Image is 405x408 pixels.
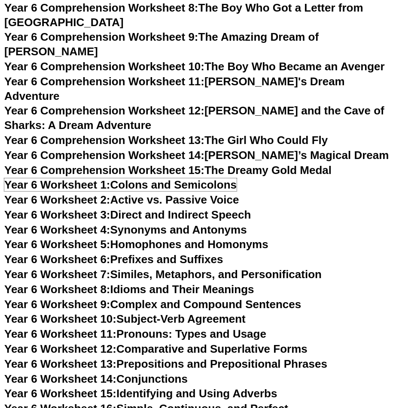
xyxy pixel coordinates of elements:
[4,327,116,340] span: Year 6 Worksheet 11:
[4,283,110,296] span: Year 6 Worksheet 8:
[4,30,198,43] span: Year 6 Comprehension Worksheet 9:
[4,75,204,88] span: Year 6 Comprehension Worksheet 11:
[4,178,237,191] a: Year 6 Worksheet 1:Colons and Semicolons
[4,1,198,14] span: Year 6 Comprehension Worksheet 8:
[4,387,116,400] span: Year 6 Worksheet 15:
[4,134,328,147] a: Year 6 Comprehension Worksheet 13:The Girl Who Could Fly
[4,312,246,325] a: Year 6 Worksheet 10:Subject-Verb Agreement
[4,238,110,251] span: Year 6 Worksheet 5:
[4,134,204,147] span: Year 6 Comprehension Worksheet 13:
[4,268,322,281] a: Year 6 Worksheet 7:Similes, Metaphors, and Personification
[4,149,389,162] a: Year 6 Comprehension Worksheet 14:[PERSON_NAME]’s Magical Dream
[4,149,204,162] span: Year 6 Comprehension Worksheet 14:
[4,75,345,102] a: Year 6 Comprehension Worksheet 11:[PERSON_NAME]'s Dream Adventure
[4,342,116,355] span: Year 6 Worksheet 12:
[4,193,110,206] span: Year 6 Worksheet 2:
[4,342,308,355] a: Year 6 Worksheet 12:Comparative and Superlative Forms
[4,238,268,251] a: Year 6 Worksheet 5:Homophones and Homonyms
[4,223,247,236] a: Year 6 Worksheet 4:Synonyms and Antonyms
[4,30,319,58] a: Year 6 Comprehension Worksheet 9:The Amazing Dream of [PERSON_NAME]
[4,208,110,221] span: Year 6 Worksheet 3:
[4,104,204,117] span: Year 6 Comprehension Worksheet 12:
[4,283,254,296] a: Year 6 Worksheet 8:Idioms and Their Meanings
[4,178,110,191] span: Year 6 Worksheet 1:
[4,223,110,236] span: Year 6 Worksheet 4:
[4,372,188,385] a: Year 6 Worksheet 14:Conjunctions
[4,164,204,177] span: Year 6 Comprehension Worksheet 15:
[4,253,223,266] a: Year 6 Worksheet 6:Prefixes and Suffixes
[4,60,385,73] a: Year 6 Comprehension Worksheet 10:The Boy Who Became an Avenger
[4,298,301,311] a: Year 6 Worksheet 9:Complex and Compound Sentences
[4,327,266,340] a: Year 6 Worksheet 11:Pronouns: Types and Usage
[4,1,363,29] a: Year 6 Comprehension Worksheet 8:The Boy Who Got a Letter from [GEOGRAPHIC_DATA]
[4,357,327,370] a: Year 6 Worksheet 13:Prepositions and Prepositional Phrases
[4,268,110,281] span: Year 6 Worksheet 7:
[362,367,405,408] iframe: Chat Widget
[4,312,116,325] span: Year 6 Worksheet 10:
[4,357,116,370] span: Year 6 Worksheet 13:
[4,60,204,73] span: Year 6 Comprehension Worksheet 10:
[4,104,384,132] a: Year 6 Comprehension Worksheet 12:[PERSON_NAME] and the Cave of Sharks: A Dream Adventure
[4,193,239,206] a: Year 6 Worksheet 2:Active vs. Passive Voice
[4,164,332,177] a: Year 6 Comprehension Worksheet 15:The Dreamy Gold Medal
[4,387,277,400] a: Year 6 Worksheet 15:Identifying and Using Adverbs
[4,372,116,385] span: Year 6 Worksheet 14:
[4,253,110,266] span: Year 6 Worksheet 6:
[4,298,110,311] span: Year 6 Worksheet 9:
[4,208,251,221] a: Year 6 Worksheet 3:Direct and Indirect Speech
